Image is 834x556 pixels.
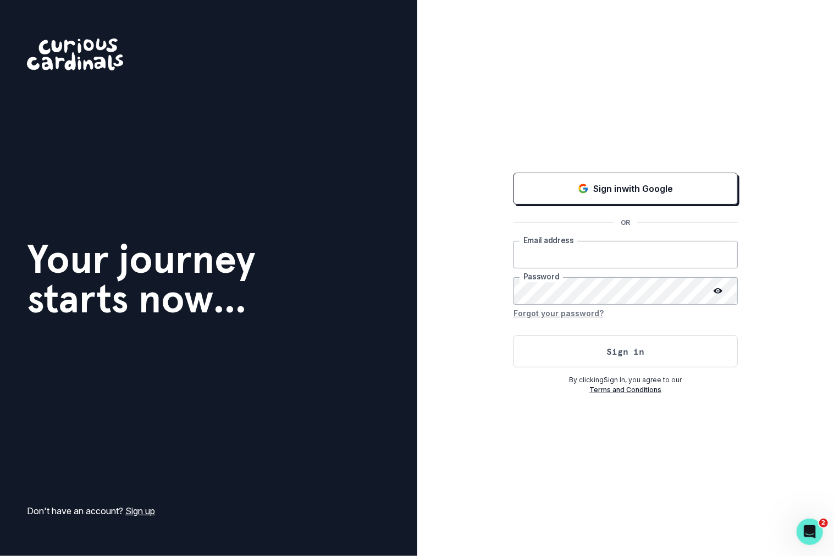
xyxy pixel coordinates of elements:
a: Terms and Conditions [589,386,661,394]
iframe: Intercom live chat [797,519,823,545]
button: Forgot your password? [513,305,604,322]
p: By clicking Sign In , you agree to our [513,375,738,385]
a: Sign up [125,505,155,516]
h1: Your journey starts now... [27,239,256,318]
img: Curious Cardinals Logo [27,38,123,70]
button: Sign in with Google (GSuite) [513,173,738,205]
p: Sign in with Google [593,182,673,195]
span: 2 [819,519,828,527]
p: Don't have an account? [27,504,155,518]
button: Sign in [513,335,738,367]
p: OR [614,218,637,228]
